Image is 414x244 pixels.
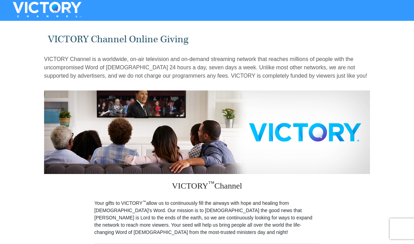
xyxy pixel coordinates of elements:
[94,174,320,200] h3: VICTORY Channel
[143,200,146,204] sup: ™
[208,180,215,187] sup: ™
[44,55,370,80] p: VICTORY Channel is a worldwide, on-air television and on-demand streaming network that reaches mi...
[48,34,366,45] h1: VICTORY Channel Online Giving
[4,2,90,17] img: VICTORYTHON - VICTORY Channel
[94,200,320,236] p: Your gifts to VICTORY allow us to continuously fill the airways with hope and healing from [DEMOG...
